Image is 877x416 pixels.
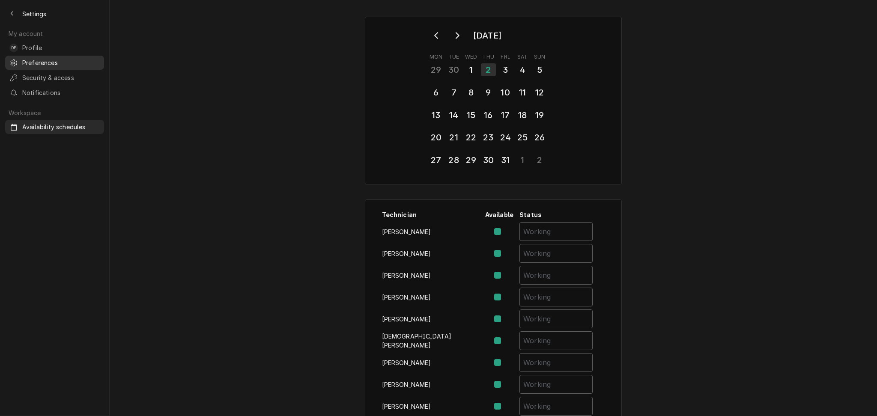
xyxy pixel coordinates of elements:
[379,222,482,244] td: [PERSON_NAME]
[464,154,477,166] div: 29
[22,88,100,97] span: Notifications
[482,109,495,122] div: 16
[5,71,104,85] a: Security & access
[9,44,18,52] div: DF
[430,154,443,166] div: 27
[9,44,18,52] div: David Fannin's Avatar
[516,63,529,76] div: 4
[482,131,495,144] div: 23
[379,244,482,266] td: [PERSON_NAME]
[5,86,104,100] a: Notifications
[448,29,465,42] button: Go to next month
[464,131,477,144] div: 22
[379,288,482,309] td: [PERSON_NAME]
[22,9,46,18] span: Settings
[447,63,460,76] div: 30
[531,51,548,61] th: Sunday
[499,131,512,144] div: 24
[5,120,104,134] a: Availability schedules
[519,309,593,328] input: Working
[447,109,460,122] div: 14
[497,51,514,61] th: Friday
[499,109,512,122] div: 17
[428,29,445,42] button: Go to previous month
[447,131,460,144] div: 21
[379,375,482,397] td: [PERSON_NAME]
[482,154,495,166] div: 30
[5,56,104,70] a: Preferences
[516,86,529,99] div: 11
[519,266,593,285] input: Working
[482,86,495,99] div: 9
[379,331,482,353] td: [DEMOGRAPHIC_DATA][PERSON_NAME]
[447,86,460,99] div: 7
[430,131,443,144] div: 20
[519,353,593,372] input: Working
[430,63,443,76] div: 29
[514,51,531,61] th: Saturday
[519,331,593,350] input: Working
[430,109,443,122] div: 13
[464,109,477,122] div: 15
[430,86,443,99] div: 6
[379,266,482,288] td: [PERSON_NAME]
[516,154,529,166] div: 1
[22,58,100,67] span: Preferences
[499,154,512,166] div: 31
[462,51,480,61] th: Wednesday
[519,222,593,241] input: Working
[427,51,445,61] th: Monday
[379,353,482,375] td: [PERSON_NAME]
[470,28,504,43] div: [DATE]
[533,86,546,99] div: 12
[22,43,100,52] span: Profile
[516,109,529,122] div: 18
[516,131,529,144] div: 25
[379,309,482,331] td: [PERSON_NAME]
[22,73,100,82] span: Security & access
[499,86,512,99] div: 10
[22,122,100,131] span: Availability schedules
[482,210,516,222] th: Available
[445,51,462,61] th: Tuesday
[499,63,512,76] div: 3
[516,210,596,222] th: Status
[5,41,104,55] a: DFDavid Fannin's AvatarProfile
[533,109,546,122] div: 19
[533,131,546,144] div: 26
[464,86,477,99] div: 8
[481,63,496,76] div: 2
[533,154,546,166] div: 2
[519,288,593,306] input: Working
[519,244,593,263] input: Working
[5,7,19,21] button: Back to previous page
[480,51,497,61] th: Thursday
[365,17,622,184] div: Calendar Day Picker
[519,397,593,416] input: Working
[519,375,593,394] input: Working
[464,63,477,76] div: 1
[533,63,546,76] div: 5
[447,154,460,166] div: 28
[379,210,482,222] th: Technician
